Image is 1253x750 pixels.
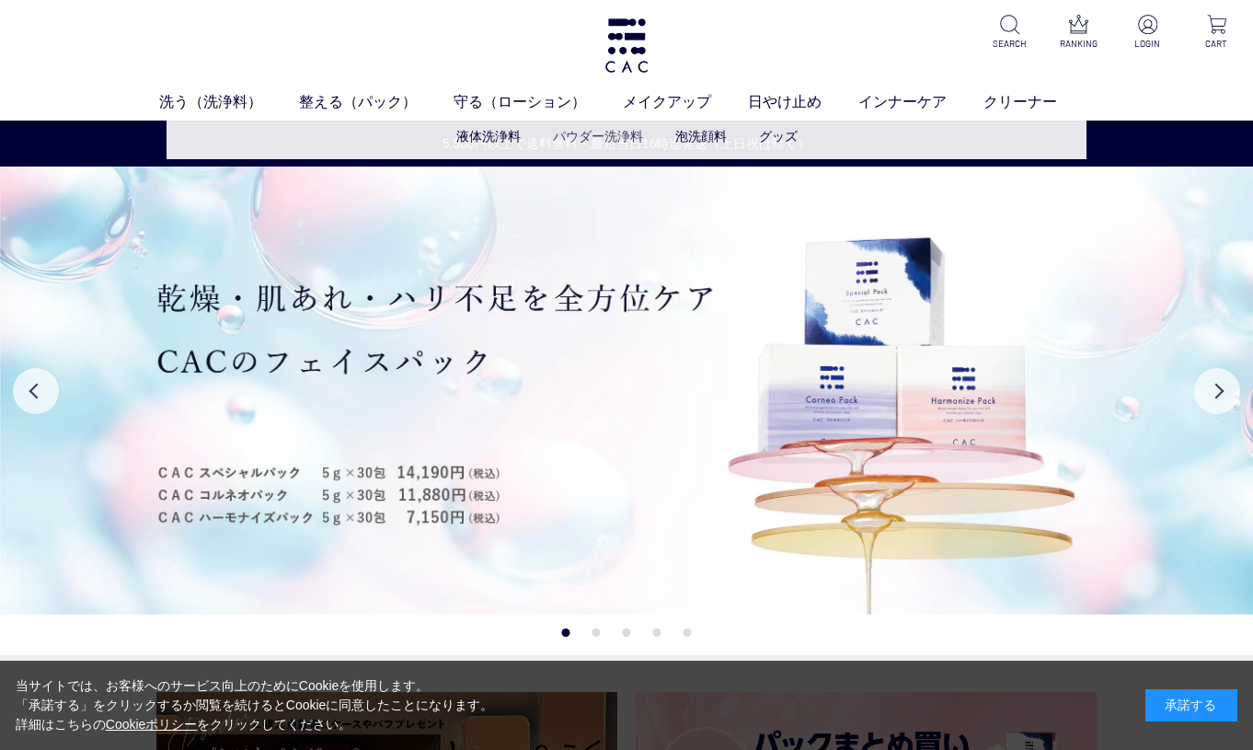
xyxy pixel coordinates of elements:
[454,91,623,113] a: 守る（ローション）
[1125,15,1169,51] a: LOGIN
[1056,15,1100,51] a: RANKING
[16,676,494,734] div: 当サイトでは、お客様へのサービス向上のためにCookieを使用します。 「承諾する」をクリックするか閲覧を続けるとCookieに同意したことになります。 詳細はこちらの をクリックしてください。
[1056,37,1100,51] p: RANKING
[748,91,858,113] a: 日やけ止め
[106,717,198,732] a: Cookieポリシー
[603,18,650,73] img: logo
[553,129,643,144] a: パウダー洗浄料
[1194,37,1238,51] p: CART
[1194,15,1238,51] a: CART
[623,629,631,637] button: 3 of 5
[159,91,299,113] a: 洗う（洗浄料）
[759,129,798,144] a: グッズ
[623,91,748,113] a: メイクアップ
[1194,368,1240,414] button: Next
[858,91,983,113] a: インナーケア
[988,37,1032,51] p: SEARCH
[13,368,59,414] button: Previous
[299,91,454,113] a: 整える（パック）
[684,629,692,637] button: 5 of 5
[653,629,661,637] button: 4 of 5
[562,629,570,637] button: 1 of 5
[1145,689,1237,721] div: 承諾する
[988,15,1032,51] a: SEARCH
[675,129,727,144] a: 泡洗顔料
[1,134,1252,154] a: 5,500円以上で送料無料・最短当日16時迄発送（土日祝は除く）
[456,129,521,144] a: 液体洗浄料
[592,629,601,637] button: 2 of 5
[1125,37,1169,51] p: LOGIN
[983,91,1094,113] a: クリーナー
